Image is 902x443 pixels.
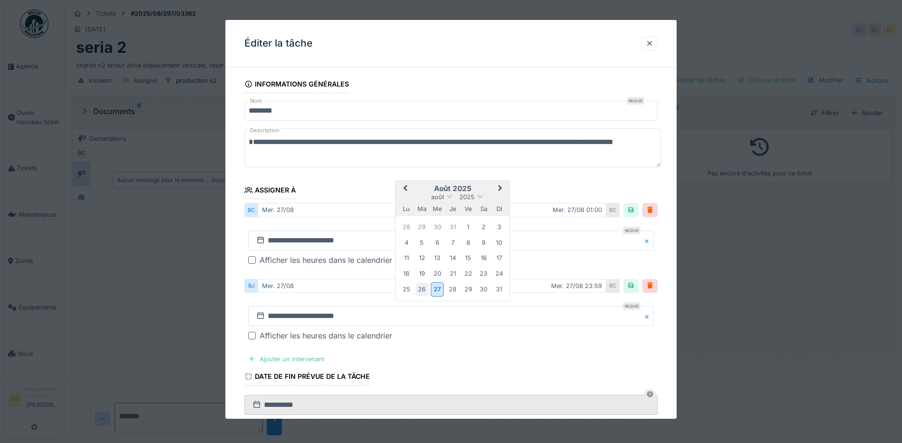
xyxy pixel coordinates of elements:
[493,267,505,280] div: Choose dimanche 24 août 2025
[493,221,505,233] div: Choose dimanche 3 août 2025
[606,279,620,293] div: BC
[446,251,459,264] div: Choose jeudi 14 août 2025
[260,330,392,341] div: Afficher les heures dans le calendrier
[400,283,413,296] div: Choose lundi 25 août 2025
[431,221,444,233] div: Choose mercredi 30 juillet 2025
[244,38,312,49] h3: Éditer la tâche
[494,182,509,197] button: Next Month
[431,236,444,249] div: Choose mercredi 6 août 2025
[477,202,490,215] div: samedi
[623,227,640,234] div: Requis
[416,236,428,249] div: Choose mardi 5 août 2025
[397,182,412,197] button: Previous Month
[606,203,620,217] div: BC
[416,202,428,215] div: mardi
[416,221,428,233] div: Choose mardi 29 juillet 2025
[462,221,475,233] div: Choose vendredi 1 août 2025
[399,220,507,298] div: Month août, 2025
[446,202,459,215] div: jeudi
[248,97,264,105] label: Nom
[462,251,475,264] div: Choose vendredi 15 août 2025
[244,353,328,366] div: Ajouter un intervenant
[400,267,413,280] div: Choose lundi 18 août 2025
[477,267,490,280] div: Choose samedi 23 août 2025
[462,202,475,215] div: vendredi
[493,283,505,296] div: Choose dimanche 31 août 2025
[244,77,349,93] div: Informations générales
[477,236,490,249] div: Choose samedi 9 août 2025
[477,251,490,264] div: Choose samedi 16 août 2025
[244,279,258,293] div: BJ
[400,236,413,249] div: Choose lundi 4 août 2025
[400,202,413,215] div: lundi
[431,193,444,201] span: août
[623,302,640,310] div: Requis
[446,236,459,249] div: Choose jeudi 7 août 2025
[400,251,413,264] div: Choose lundi 11 août 2025
[258,279,606,293] div: mer. 27/08 mer. 27/08 23:59
[493,202,505,215] div: dimanche
[400,221,413,233] div: Choose lundi 28 juillet 2025
[416,267,428,280] div: Choose mardi 19 août 2025
[477,221,490,233] div: Choose samedi 2 août 2025
[244,203,258,217] div: BC
[244,183,296,199] div: Assigner à
[493,236,505,249] div: Choose dimanche 10 août 2025
[462,283,475,296] div: Choose vendredi 29 août 2025
[248,125,281,136] label: Description
[431,282,444,296] div: Choose mercredi 27 août 2025
[260,254,392,266] div: Afficher les heures dans le calendrier
[643,306,654,326] button: Close
[416,283,428,296] div: Choose mardi 26 août 2025
[627,97,644,105] div: Requis
[462,267,475,280] div: Choose vendredi 22 août 2025
[416,251,428,264] div: Choose mardi 12 août 2025
[643,231,654,250] button: Close
[462,236,475,249] div: Choose vendredi 8 août 2025
[431,267,444,280] div: Choose mercredi 20 août 2025
[477,283,490,296] div: Choose samedi 30 août 2025
[493,251,505,264] div: Choose dimanche 17 août 2025
[446,283,459,296] div: Choose jeudi 28 août 2025
[446,221,459,233] div: Choose jeudi 31 juillet 2025
[459,193,475,201] span: 2025
[446,267,459,280] div: Choose jeudi 21 août 2025
[431,202,444,215] div: mercredi
[396,184,510,193] h2: août 2025
[244,369,370,385] div: Date de fin prévue de la tâche
[431,251,444,264] div: Choose mercredi 13 août 2025
[258,203,606,217] div: mer. 27/08 mer. 27/08 01:00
